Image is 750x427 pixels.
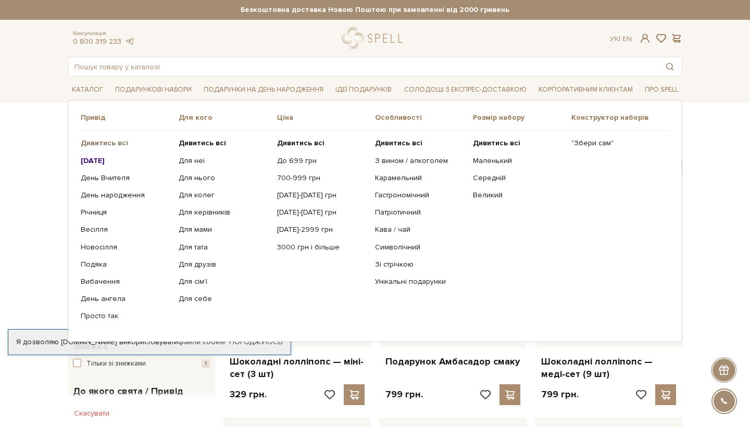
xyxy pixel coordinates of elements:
[179,225,269,234] a: Для мами
[73,359,210,369] button: Тільки зі знижками 1
[81,208,171,217] a: Річниця
[375,243,465,252] a: Символічний
[375,208,465,217] a: Патріотичний
[81,191,171,200] a: День народження
[277,225,367,234] a: [DATE]-2999 грн
[81,225,171,234] a: Весілля
[385,388,423,400] p: 799 грн.
[179,243,269,252] a: Для тата
[202,359,210,368] span: 1
[473,113,571,122] span: Розмір набору
[179,208,269,217] a: Для керівників
[277,243,367,252] a: 3000 грн і більше
[81,156,171,166] a: [DATE]
[73,37,121,46] a: 0 800 319 233
[124,37,134,46] a: telegram
[179,113,277,122] span: Для кого
[277,191,367,200] a: [DATE]-[DATE] грн
[179,173,269,183] a: Для нього
[375,277,465,286] a: Унікальні подарунки
[534,82,637,98] a: Корпоративним клієнтам
[81,260,171,269] a: Подяка
[68,5,682,15] strong: Безкоштовна доставка Новою Поштою при замовленні від 2000 гривень
[473,156,563,166] a: Маленький
[375,139,465,148] a: Дивитись всі
[331,82,396,98] a: Ідеї подарунків
[571,139,661,148] a: "Збери сам"
[111,82,196,98] a: Подарункові набори
[473,139,520,147] b: Дивитись всі
[541,388,579,400] p: 799 грн.
[658,57,682,76] button: Пошук товару у каталозі
[473,173,563,183] a: Середній
[375,113,473,122] span: Особливості
[179,156,269,166] a: Для неї
[375,139,422,147] b: Дивитись всі
[473,139,563,148] a: Дивитись всі
[179,294,269,304] a: Для себе
[179,139,226,147] b: Дивитись всі
[179,191,269,200] a: Для колег
[375,156,465,166] a: З вином / алкоголем
[179,139,269,148] a: Дивитись всі
[178,337,226,346] a: файли cookie
[622,34,632,43] a: En
[86,359,146,369] span: Тільки зі знижками
[375,260,465,269] a: Зі стрічкою
[81,139,128,147] b: Дивитись всі
[230,388,267,400] p: 329 грн.
[277,173,367,183] a: 700-999 грн
[571,113,669,122] span: Конструктор наборів
[375,191,465,200] a: Гастрономічний
[277,139,367,148] a: Дивитись всі
[81,173,171,183] a: День Вчителя
[473,191,563,200] a: Великий
[541,356,676,380] a: Шоколадні лолліпопс — меді-сет (9 шт)
[81,113,179,122] span: Привід
[400,81,531,98] a: Солодощі з експрес-доставкою
[277,113,375,122] span: Ціна
[230,356,365,380] a: Шоколадні лолліпопс — міні-сет (3 шт)
[641,82,682,98] a: Про Spell
[68,57,658,76] input: Пошук товару у каталозі
[81,311,171,321] a: Просто так
[81,277,171,286] a: Вибачення
[199,82,328,98] a: Подарунки на День народження
[73,384,183,398] span: До якого свята / Привід
[8,337,291,347] div: Я дозволяю [DOMAIN_NAME] використовувати
[610,34,632,44] div: Ук
[81,294,171,304] a: День ангела
[277,156,367,166] a: До 699 грн
[68,100,682,342] div: Каталог
[179,277,269,286] a: Для сім'ї
[342,28,407,49] a: logo
[277,139,324,147] b: Дивитись всі
[375,173,465,183] a: Карамельний
[179,260,269,269] a: Для друзів
[229,337,282,347] a: Погоджуюсь
[375,225,465,234] a: Кава / чай
[277,208,367,217] a: [DATE]-[DATE] грн
[68,82,107,98] a: Каталог
[81,139,171,148] a: Дивитись всі
[81,156,105,165] b: [DATE]
[81,243,171,252] a: Новосілля
[73,30,134,37] span: Консультація:
[68,405,116,422] button: Скасувати
[385,356,520,368] a: Подарунок Амбасадор смаку
[619,34,620,43] span: |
